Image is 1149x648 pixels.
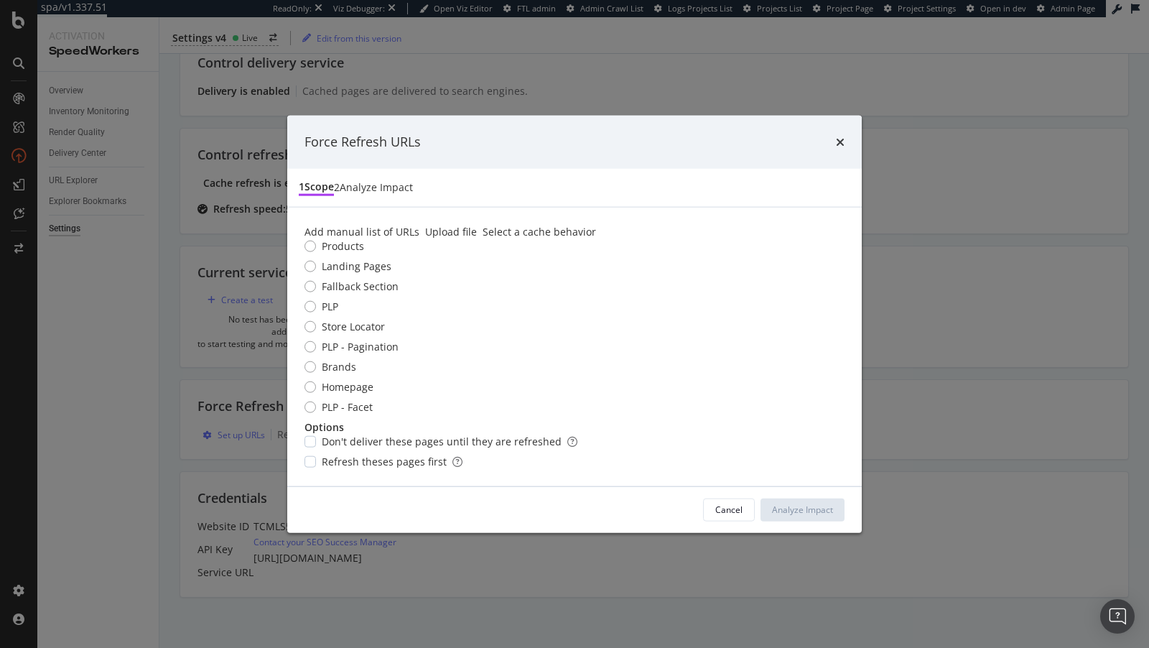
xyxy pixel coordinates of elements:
[836,133,845,152] div: times
[322,279,399,293] div: Fallback Section
[287,116,862,533] div: modal
[304,239,845,253] div: Products
[304,299,845,313] div: PLP
[340,180,413,195] div: Analyze Impact
[304,319,845,333] div: Store Locator
[322,319,385,333] div: Store Locator
[304,339,845,353] div: PLP - Pagination
[322,399,373,414] div: PLP - Facet
[304,379,845,394] div: Homepage
[703,498,755,521] button: Cancel
[322,379,373,394] div: Homepage
[772,504,833,516] div: Analyze Impact
[322,454,462,468] span: Refresh theses pages first
[304,179,334,193] div: Scope
[304,359,845,374] div: Brands
[304,399,845,414] div: PLP - Facet
[304,420,845,434] div: Options
[715,504,743,516] div: Cancel
[304,279,845,293] div: Fallback Section
[334,180,340,195] div: 2
[322,259,391,273] div: Landing Pages
[322,339,399,353] div: PLP - Pagination
[322,359,356,374] div: Brands
[425,224,477,239] div: Upload file
[322,239,364,253] div: Products
[299,179,304,193] div: 1
[1100,599,1135,634] div: Open Intercom Messenger
[304,133,421,152] div: Force Refresh URLs
[483,224,596,239] div: Select a cache behavior
[304,259,845,273] div: Landing Pages
[322,299,338,313] div: PLP
[322,434,577,448] span: Don't deliver these pages until they are refreshed
[760,498,845,521] button: Analyze Impact
[304,224,419,239] div: Add manual list of URLs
